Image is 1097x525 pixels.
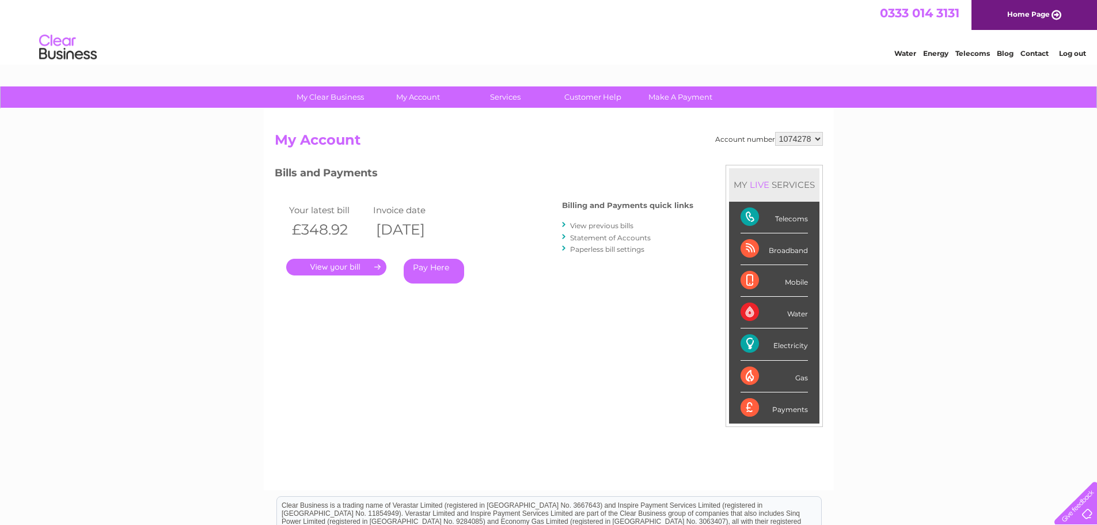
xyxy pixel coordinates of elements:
[741,233,808,265] div: Broadband
[562,201,693,210] h4: Billing and Payments quick links
[741,361,808,392] div: Gas
[404,259,464,284] a: Pay Here
[997,49,1014,58] a: Blog
[633,86,728,108] a: Make A Payment
[275,165,693,185] h3: Bills and Payments
[370,86,465,108] a: My Account
[741,328,808,360] div: Electricity
[39,30,97,65] img: logo.png
[370,202,454,218] td: Invoice date
[283,86,378,108] a: My Clear Business
[286,259,386,275] a: .
[275,132,823,154] h2: My Account
[955,49,990,58] a: Telecoms
[1059,49,1086,58] a: Log out
[570,233,651,242] a: Statement of Accounts
[277,6,821,56] div: Clear Business is a trading name of Verastar Limited (registered in [GEOGRAPHIC_DATA] No. 3667643...
[570,245,644,254] a: Paperless bill settings
[1020,49,1049,58] a: Contact
[741,202,808,233] div: Telecoms
[747,179,772,190] div: LIVE
[545,86,640,108] a: Customer Help
[880,6,959,20] a: 0333 014 3131
[570,221,633,230] a: View previous bills
[729,168,819,201] div: MY SERVICES
[741,265,808,297] div: Mobile
[286,218,370,241] th: £348.92
[286,202,370,218] td: Your latest bill
[370,218,454,241] th: [DATE]
[458,86,553,108] a: Services
[741,297,808,328] div: Water
[741,392,808,424] div: Payments
[923,49,948,58] a: Energy
[894,49,916,58] a: Water
[715,132,823,146] div: Account number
